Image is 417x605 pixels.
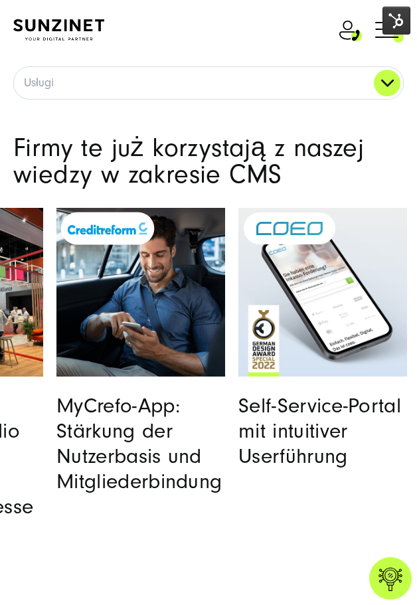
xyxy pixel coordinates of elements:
img: Kundenlogo COEO blau - Digitalagentur SUNZINET [256,222,323,235]
a: Read full post: coeo Group | Self-Service-Portal | SUNZINET [238,208,407,377]
img: HubSpot Tools Menu Toggle [382,7,410,35]
a: MyCrefo-App: Stärkung der Nutzerbasis und Mitgliederbindung [56,394,222,493]
img: Kundenlogo Creditreform blau - Digitalagentur SUNZINET [68,222,147,234]
a: Self-Service-Portal mit intuitiver Userführung [238,394,401,468]
h2: Firmy te już korzystają z naszej wiedzy w zakresie CMS [13,135,404,188]
a: Usługi [14,67,403,99]
img: SUNZINET Full Service Digital Agentur [13,19,104,41]
a: Read full post: MyCrefo App | App Design & Strategie [56,208,225,377]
